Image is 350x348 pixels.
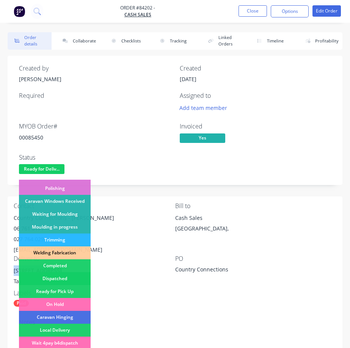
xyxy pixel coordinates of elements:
[180,92,331,99] div: Assigned to
[19,221,91,234] div: Moulding in progress
[19,319,331,326] div: Notes
[175,255,337,262] div: PO
[19,324,91,337] div: Local Delivery
[19,133,171,141] div: 00085450
[180,65,331,72] div: Created
[175,223,337,234] div: [GEOGRAPHIC_DATA],
[19,123,171,130] div: MYOB Order #
[14,300,29,307] div: Paid
[239,5,267,17] button: Close
[14,245,175,255] div: [EMAIL_ADDRESS][DOMAIN_NAME]
[180,102,231,113] button: Add team member
[14,223,175,234] div: 06 761 8171
[175,102,231,113] button: Add team member
[14,255,175,262] div: Deliver to
[19,182,91,195] div: Polishing
[19,92,171,99] div: Required
[312,5,341,17] button: Edit Order
[19,164,64,176] button: Ready for Deliv...
[19,298,91,311] div: On Hold
[19,311,91,324] div: Caravan Hinging
[14,202,175,210] div: Contact
[19,208,91,221] div: Waiting for Moulding
[180,75,196,83] span: [DATE]
[180,123,331,130] div: Invoiced
[56,32,100,50] button: Collaborate
[120,5,155,11] span: Order #84202 -
[19,195,91,208] div: Caravan Windows Received
[180,133,225,143] span: Yes
[175,213,337,223] div: Cash Sales
[19,65,171,72] div: Created by
[120,11,155,18] a: Cash Sales
[14,290,175,297] div: Labels
[19,154,171,161] div: Status
[19,272,91,285] div: Dispatched
[298,32,342,50] button: Profitability
[19,164,64,174] span: Ready for Deliv...
[105,32,149,50] button: Checklists
[250,32,294,50] button: Timeline
[153,32,197,50] button: Tracking
[19,259,91,272] div: Completed
[271,5,309,17] button: Options
[8,32,52,50] button: Order details
[19,75,171,83] div: [PERSON_NAME]
[14,265,175,276] div: [STREET_ADDRESS]
[19,285,91,298] div: Ready for Pick Up
[175,202,337,210] div: Bill to
[14,213,175,223] div: Country Connections - [PERSON_NAME]
[175,213,337,237] div: Cash Sales[GEOGRAPHIC_DATA],
[175,265,270,276] div: Country Connections
[14,6,25,17] img: Factory
[14,265,175,290] div: [STREET_ADDRESS]Taranaki, 4616
[201,32,245,50] button: Linked Orders
[19,234,91,246] div: Trimming
[19,246,91,259] div: Welding Fabrication
[14,234,175,245] div: 027 764 0297
[14,213,175,255] div: Country Connections - [PERSON_NAME]06 761 8171027 764 0297[EMAIL_ADDRESS][DOMAIN_NAME]
[14,276,175,287] div: Taranaki, 4616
